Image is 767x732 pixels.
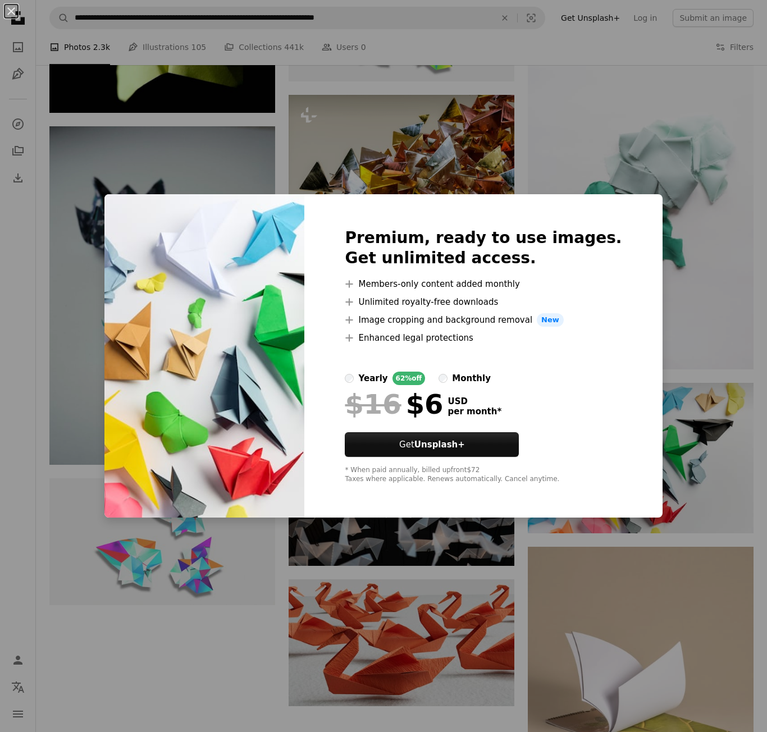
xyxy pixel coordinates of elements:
input: monthly [439,374,448,383]
input: yearly62%off [345,374,354,383]
div: monthly [452,372,491,385]
li: Members-only content added monthly [345,277,622,291]
li: Unlimited royalty-free downloads [345,295,622,309]
div: $6 [345,390,443,419]
div: * When paid annually, billed upfront $72 Taxes where applicable. Renews automatically. Cancel any... [345,466,622,484]
div: 62% off [392,372,426,385]
img: premium_photo-1739091068319-b99efc61aa9b [104,194,304,518]
button: GetUnsplash+ [345,432,519,457]
li: Enhanced legal protections [345,331,622,345]
div: yearly [358,372,387,385]
span: per month * [448,406,501,417]
span: USD [448,396,501,406]
strong: Unsplash+ [414,440,465,450]
span: $16 [345,390,401,419]
span: New [537,313,564,327]
li: Image cropping and background removal [345,313,622,327]
h2: Premium, ready to use images. Get unlimited access. [345,228,622,268]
